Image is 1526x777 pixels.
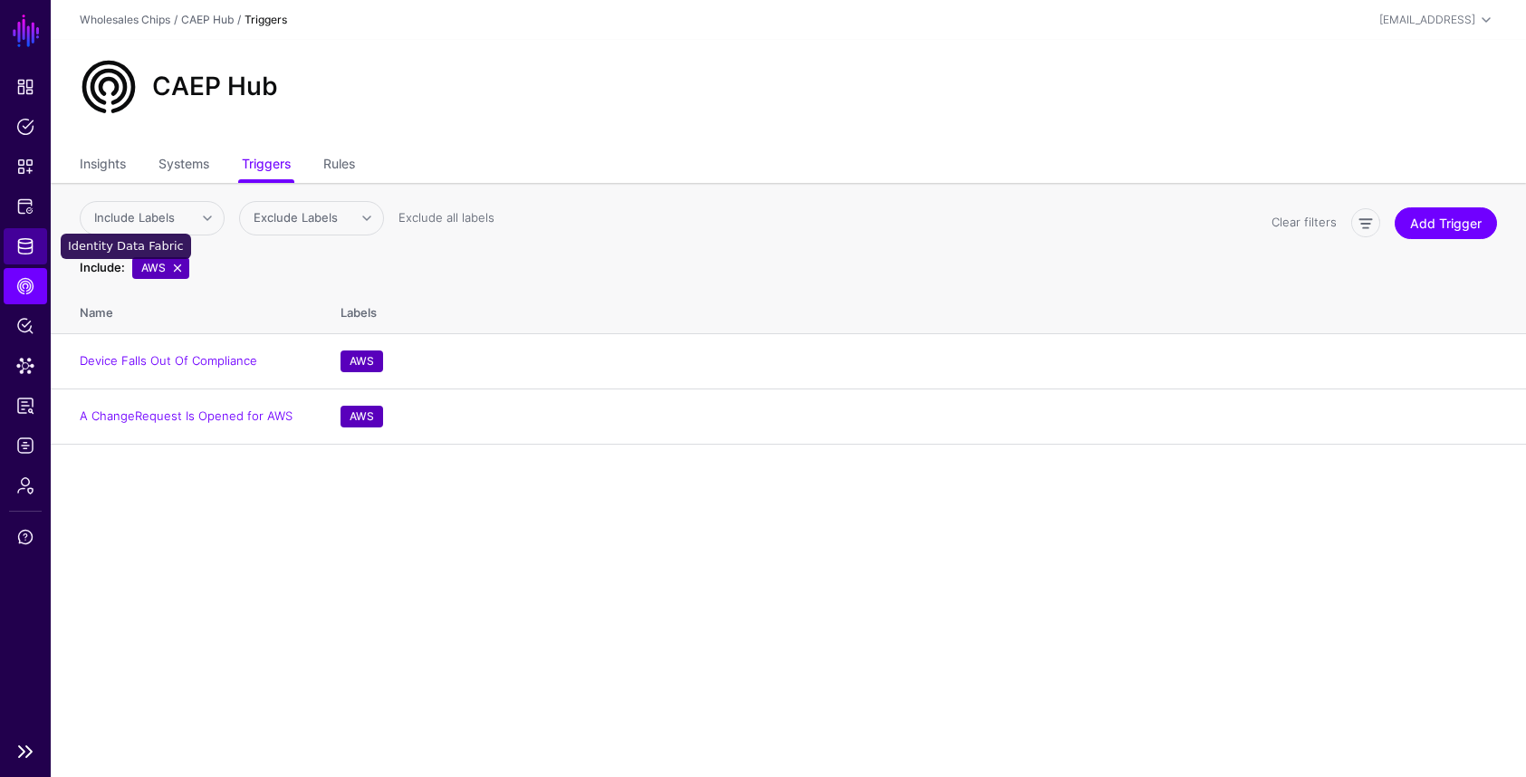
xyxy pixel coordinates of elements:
h2: CAEP Hub [152,72,278,102]
a: Logs [4,427,47,464]
a: CAEP Hub [181,13,234,26]
span: AWS [132,257,189,279]
div: Identity Data Fabric [61,234,191,259]
div: [EMAIL_ADDRESS] [1379,12,1475,28]
span: Reports [16,397,34,415]
a: Systems [158,149,209,183]
th: Labels [322,286,1526,333]
a: Snippets [4,149,47,185]
a: Device Falls Out Of Compliance [80,353,257,368]
div: Include: [76,259,129,277]
a: SGNL [11,11,42,51]
a: Reports [4,388,47,424]
span: Dashboard [16,78,34,96]
a: Admin [4,467,47,504]
span: Support [16,528,34,546]
span: Policies [16,118,34,136]
a: Insights [80,149,126,183]
a: Rules [323,149,355,183]
a: Clear filters [1272,215,1337,229]
span: Exclude Labels [254,210,338,225]
span: AWS [341,350,383,372]
div: / [170,12,181,28]
strong: Triggers [245,13,287,26]
span: Protected Systems [16,197,34,216]
span: Identity Data Fabric [16,237,34,255]
a: A ChangeRequest Is Opened for AWS [80,408,293,423]
a: Exclude all labels [398,210,494,225]
a: Triggers [242,149,291,183]
span: Include Labels [94,210,175,225]
span: Snippets [16,158,34,176]
span: Logs [16,436,34,455]
span: Policy Lens [16,317,34,335]
span: Data Lens [16,357,34,375]
span: AWS [341,406,383,427]
a: Wholesales Chips [80,13,170,26]
a: Policy Lens [4,308,47,344]
th: Name [51,286,322,333]
a: Protected Systems [4,188,47,225]
a: Add Trigger [1395,207,1497,239]
a: Policies [4,109,47,145]
span: CAEP Hub [16,277,34,295]
a: CAEP Hub [4,268,47,304]
a: Data Lens [4,348,47,384]
a: Dashboard [4,69,47,105]
div: / [234,12,245,28]
a: Identity Data Fabric [4,228,47,264]
span: Admin [16,476,34,494]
